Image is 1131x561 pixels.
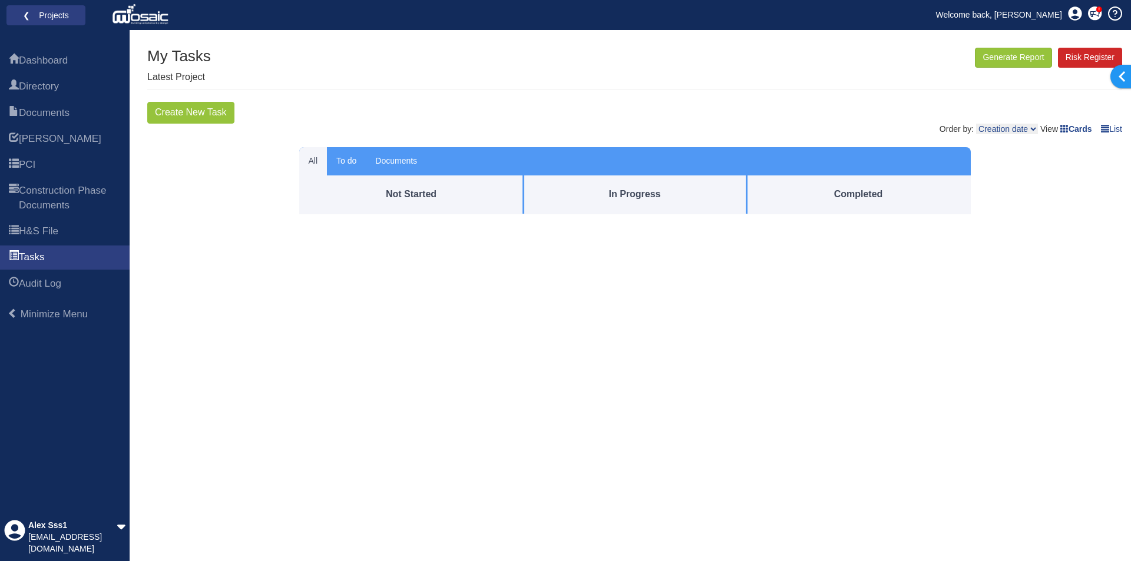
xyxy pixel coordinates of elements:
[19,54,68,68] span: Dashboard
[19,106,70,120] span: Documents
[9,225,19,239] span: H&S File
[300,176,523,207] th: Not Started
[1101,124,1122,134] span: List
[1040,124,1058,134] span: View
[19,158,35,172] span: PCI
[4,520,25,555] div: Profile
[147,48,211,65] h1: My Tasks
[366,147,426,175] button: Documents
[9,54,19,68] span: Dashboard
[9,107,19,121] span: Documents
[28,520,117,532] div: Alex Sss1
[975,48,1051,68] button: Generate Report
[9,132,19,147] span: HARI
[9,184,19,213] span: Construction Phase Documents
[14,8,78,23] a: ❮ Projects
[927,6,1071,24] a: Welcome back, [PERSON_NAME]
[19,184,121,213] span: Construction Phase Documents
[9,251,19,265] span: Tasks
[112,3,171,26] img: logo_white.png
[1060,124,1092,134] span: Cards
[9,80,19,94] span: Directory
[940,124,974,134] span: Order by:
[9,277,19,291] span: Audit Log
[21,308,88,320] span: Minimize Menu
[1058,48,1122,68] a: Risk Register
[8,308,18,318] span: Minimize Menu
[19,224,58,238] span: H&S File
[9,158,19,172] span: PCI
[327,147,366,175] button: To do
[19,79,59,94] span: Directory
[28,532,117,555] div: [EMAIL_ADDRESS][DOMAIN_NAME]
[147,71,211,84] p: Latest Project
[19,132,101,146] span: HARI
[147,102,234,124] button: Create New Task
[19,277,61,291] span: Audit Log
[19,250,44,264] span: Tasks
[523,176,746,207] th: In Progress
[299,147,328,175] button: All
[746,176,970,207] th: Completed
